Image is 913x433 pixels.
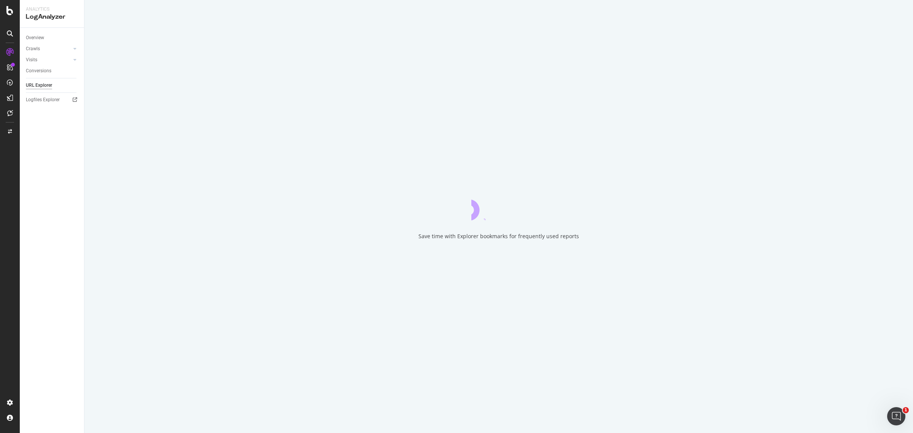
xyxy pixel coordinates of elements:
[26,56,71,64] a: Visits
[26,96,79,104] a: Logfiles Explorer
[26,6,78,13] div: Analytics
[26,13,78,21] div: LogAnalyzer
[418,232,579,240] div: Save time with Explorer bookmarks for frequently used reports
[471,193,526,220] div: animation
[903,407,909,413] span: 1
[26,56,37,64] div: Visits
[26,96,60,104] div: Logfiles Explorer
[26,45,40,53] div: Crawls
[26,81,52,89] div: URL Explorer
[26,67,51,75] div: Conversions
[26,67,79,75] a: Conversions
[887,407,905,425] iframe: Intercom live chat
[26,45,71,53] a: Crawls
[26,34,79,42] a: Overview
[26,81,79,89] a: URL Explorer
[26,34,44,42] div: Overview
